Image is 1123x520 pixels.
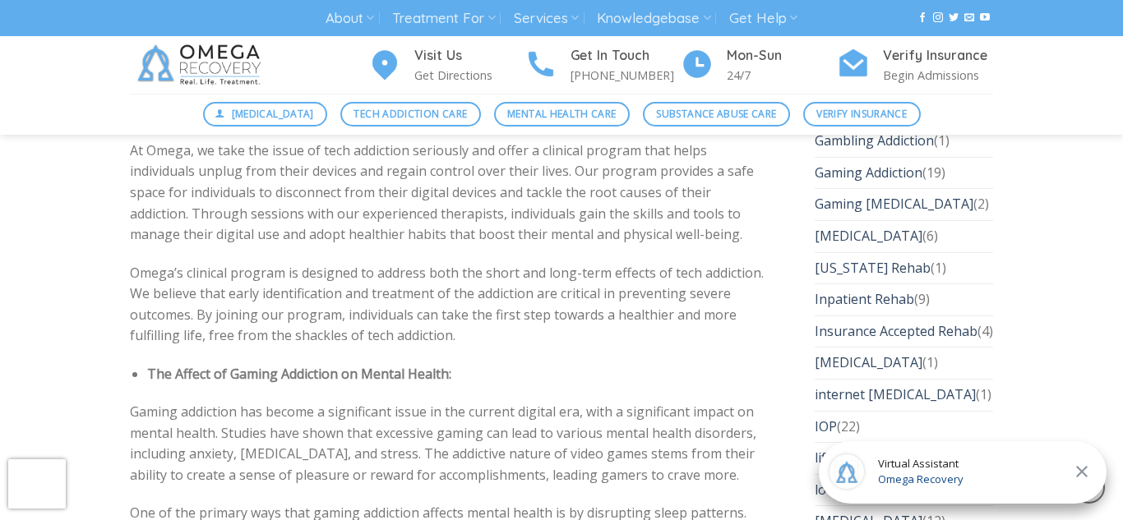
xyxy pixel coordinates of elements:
[815,442,994,474] li: (16)
[883,66,993,85] p: Begin Admissions
[816,106,907,122] span: Verify Insurance
[232,106,314,122] span: [MEDICAL_DATA]
[815,253,931,284] a: [US_STATE] Rehab
[837,45,993,85] a: Verify Insurance Begin Admissions
[597,3,710,34] a: Knowledgebase
[980,12,990,24] a: Follow on YouTube
[130,140,765,246] p: At Omega, we take the issue of tech addiction seriously and offer a clinical program that helps i...
[494,102,630,127] a: Mental Health Care
[514,3,579,34] a: Services
[326,3,374,34] a: About
[392,3,495,34] a: Treatment For
[414,45,525,67] h4: Visit Us
[933,12,943,24] a: Follow on Instagram
[130,263,765,347] p: Omega’s clinical program is designed to address both the short and long-term effects of tech addi...
[8,459,66,508] iframe: reCAPTCHA
[815,188,994,220] li: (2)
[815,347,994,379] li: (1)
[147,365,451,383] strong: The Affect of Gaming Addiction on Mental Health:
[727,45,837,67] h4: Mon-Sun
[815,284,914,315] a: Inpatient Rehab
[815,157,994,189] li: (19)
[815,125,994,157] li: (1)
[815,379,994,411] li: (1)
[130,402,765,485] p: Gaming addiction has become a significant issue in the current digital era, with a significant im...
[815,158,922,189] a: Gaming Addiction
[815,316,977,347] a: Insurance Accepted Rehab
[368,45,525,85] a: Visit Us Get Directions
[525,45,681,85] a: Get In Touch [PHONE_NUMBER]
[643,102,790,127] a: Substance Abuse Care
[729,3,797,34] a: Get Help
[917,12,927,24] a: Follow on Facebook
[815,474,994,506] li: (6)
[571,66,681,85] p: [PHONE_NUMBER]
[815,221,922,252] a: [MEDICAL_DATA]
[883,45,993,67] h4: Verify Insurance
[815,380,976,411] a: internet [MEDICAL_DATA]
[815,283,994,315] li: (9)
[340,102,481,127] a: Tech Addiction Care
[815,220,994,252] li: (6)
[815,411,994,443] li: (22)
[949,12,959,24] a: Follow on Twitter
[571,45,681,67] h4: Get In Touch
[964,12,974,24] a: Send us an email
[815,412,837,443] a: IOP
[203,102,328,127] a: [MEDICAL_DATA]
[354,106,467,122] span: Tech Addiction Care
[815,252,994,284] li: (1)
[803,102,921,127] a: Verify Insurance
[414,66,525,85] p: Get Directions
[815,347,922,379] a: [MEDICAL_DATA]
[130,36,274,94] img: Omega Recovery
[815,126,934,157] a: Gambling Addiction
[727,66,837,85] p: 24/7
[656,106,776,122] span: Substance Abuse Care
[815,475,899,506] a: love addiction
[815,189,973,220] a: Gaming [MEDICAL_DATA]
[815,443,917,474] a: lifestyle changes
[507,106,616,122] span: Mental Health Care
[815,315,994,347] li: (4)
